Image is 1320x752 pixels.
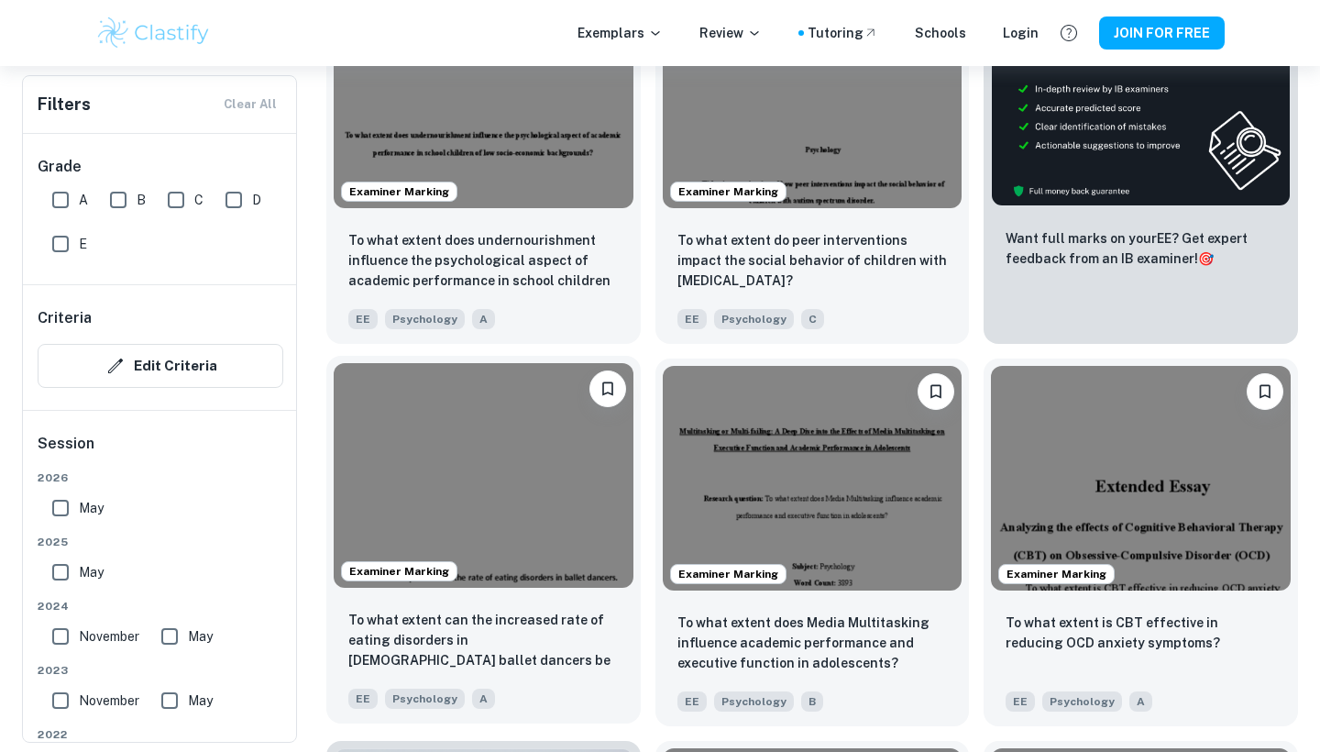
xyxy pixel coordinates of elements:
button: Please log in to bookmark exemplars [589,370,626,407]
span: C [194,190,203,210]
h6: Session [38,433,283,470]
span: 2022 [38,726,283,743]
span: Examiner Marking [999,566,1114,582]
img: Psychology EE example thumbnail: To what extent does Media Multitasking i [663,366,962,591]
img: Psychology EE example thumbnail: To what extent can the increased rate of [334,363,633,588]
p: To what extent is CBT effective in reducing OCD anxiety symptoms? [1006,613,1276,653]
span: A [79,190,88,210]
span: Examiner Marking [671,566,786,582]
a: Login [1003,23,1039,43]
span: Examiner Marking [342,183,456,200]
span: May [79,562,104,582]
span: 2025 [38,534,283,550]
span: C [801,309,824,329]
span: A [472,309,495,329]
span: B [801,691,823,712]
span: May [188,691,213,711]
p: Exemplars [577,23,663,43]
p: To what extent does Media Multitasking influence academic performance and executive function in a... [677,613,948,673]
span: November [79,691,139,711]
h6: Grade [38,156,283,178]
span: 2026 [38,470,283,486]
img: Psychology EE example thumbnail: To what extent is CBT effective in reduc [991,366,1291,591]
h6: Filters [38,92,91,117]
span: EE [677,309,707,329]
p: To what extent does undernourishment influence the psychological aspect of academic performance i... [348,230,619,293]
span: EE [1006,691,1035,712]
a: Schools [915,23,966,43]
span: 2023 [38,662,283,679]
span: 2024 [38,598,283,614]
span: Examiner Marking [342,563,456,580]
span: May [79,498,104,518]
a: Examiner MarkingPlease log in to bookmark exemplarsTo what extent is CBT effective in reducing OC... [984,359,1298,726]
button: Please log in to bookmark exemplars [1247,373,1283,410]
span: May [188,626,213,647]
span: EE [348,689,378,709]
button: Edit Criteria [38,344,283,388]
p: Want full marks on your EE ? Get expert feedback from an IB examiner! [1006,228,1276,269]
img: Clastify logo [95,15,212,51]
span: D [252,190,261,210]
span: A [1129,691,1152,712]
a: Tutoring [808,23,878,43]
button: Please log in to bookmark exemplars [918,373,954,410]
span: 🎯 [1198,251,1214,266]
span: EE [348,309,378,329]
span: Psychology [714,691,794,712]
span: Psychology [714,309,794,329]
button: Help and Feedback [1053,17,1084,49]
span: Psychology [385,689,465,709]
a: Examiner MarkingPlease log in to bookmark exemplarsTo what extent does Media Multitasking influen... [655,359,970,726]
span: Psychology [385,309,465,329]
span: Examiner Marking [671,183,786,200]
span: E [79,234,87,254]
p: Review [699,23,762,43]
a: Examiner MarkingPlease log in to bookmark exemplarsTo what extent can the increased rate of eatin... [326,359,641,726]
h6: Criteria [38,307,92,329]
span: A [472,689,495,709]
span: November [79,626,139,647]
span: Psychology [1042,691,1122,712]
span: EE [677,691,707,712]
p: To what extent can the increased rate of eating disorders in female ballet dancers be attributed ... [348,610,619,672]
button: JOIN FOR FREE [1099,17,1225,50]
span: B [137,190,146,210]
p: To what extent do peer interventions impact the social behavior of children with autism spectrum ... [677,230,948,291]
